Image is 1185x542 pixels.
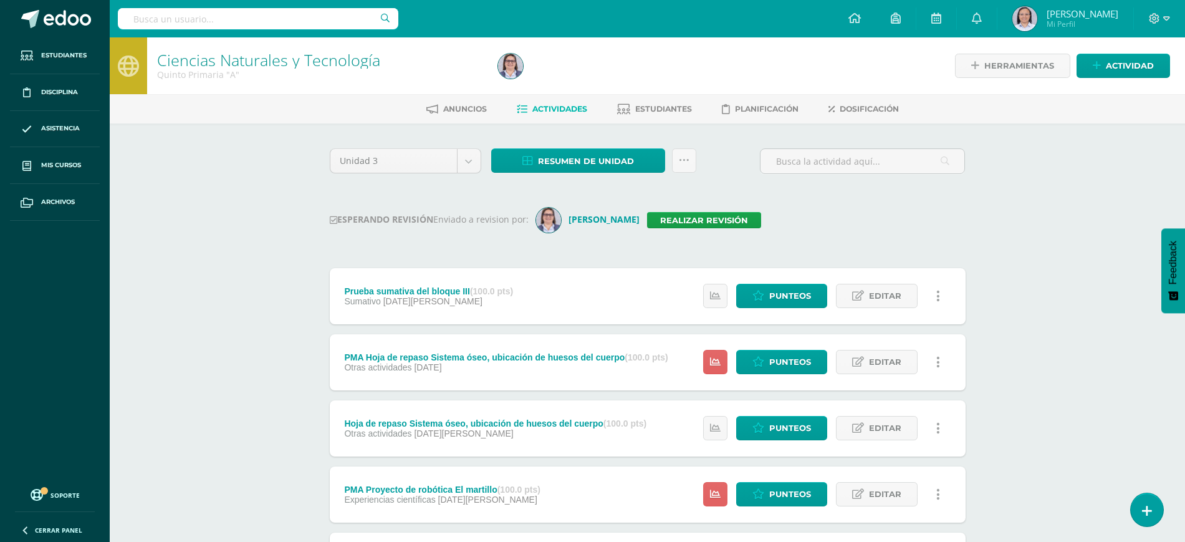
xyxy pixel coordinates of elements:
[955,54,1070,78] a: Herramientas
[869,417,901,440] span: Editar
[769,284,811,307] span: Punteos
[517,99,587,119] a: Actividades
[330,149,481,173] a: Unidad 3
[414,362,441,372] span: [DATE]
[1106,54,1154,77] span: Actividad
[1012,6,1037,31] img: 362840c0840221cfc42a5058b27e03ff.png
[498,54,523,79] img: 0dcf85f4ef4a7e3a9244d1dc27a97871.png
[736,416,827,440] a: Punteos
[828,99,899,119] a: Dosificación
[344,428,411,438] span: Otras actividades
[10,74,100,111] a: Disciplina
[869,351,901,374] span: Editar
[536,208,561,233] img: 96b3907aac47092d64c372fc89848f63.png
[344,485,540,495] div: PMA Proyecto de robótica El martillo
[569,213,640,225] strong: [PERSON_NAME]
[497,485,540,495] strong: (100.0 pts)
[538,150,634,173] span: Resumen de unidad
[50,491,80,500] span: Soporte
[735,104,799,114] span: Planificación
[118,8,398,29] input: Busca un usuario...
[736,284,827,308] a: Punteos
[157,69,483,80] div: Quinto Primaria 'A'
[736,350,827,374] a: Punteos
[15,486,95,503] a: Soporte
[344,362,411,372] span: Otras actividades
[438,495,537,505] span: [DATE][PERSON_NAME]
[344,495,435,505] span: Experiencias científicas
[647,212,761,228] a: Realizar revisión
[625,352,668,362] strong: (100.0 pts)
[10,37,100,74] a: Estudiantes
[1161,228,1185,313] button: Feedback - Mostrar encuesta
[157,49,380,70] a: Ciencias Naturales y Tecnología
[470,286,513,296] strong: (100.0 pts)
[344,286,513,296] div: Prueba sumativa del bloque III
[41,51,87,60] span: Estudiantes
[340,149,448,173] span: Unidad 3
[330,213,433,225] strong: ESPERANDO REVISIÓN
[383,296,482,306] span: [DATE][PERSON_NAME]
[35,526,82,535] span: Cerrar panel
[1077,54,1170,78] a: Actividad
[869,483,901,506] span: Editar
[491,148,665,173] a: Resumen de unidad
[414,428,513,438] span: [DATE][PERSON_NAME]
[41,87,78,97] span: Disciplina
[344,419,646,428] div: Hoja de repaso Sistema óseo, ubicación de huesos del cuerpo
[769,351,811,374] span: Punteos
[10,111,100,148] a: Asistencia
[736,482,827,506] a: Punteos
[10,147,100,184] a: Mis cursos
[41,197,75,207] span: Archivos
[41,160,81,170] span: Mis cursos
[443,104,487,114] span: Anuncios
[536,213,647,225] a: [PERSON_NAME]
[984,54,1054,77] span: Herramientas
[433,213,529,225] span: Enviado a revision por:
[617,99,692,119] a: Estudiantes
[769,417,811,440] span: Punteos
[532,104,587,114] span: Actividades
[840,104,899,114] span: Dosificación
[1168,241,1179,284] span: Feedback
[635,104,692,114] span: Estudiantes
[760,149,964,173] input: Busca la actividad aquí...
[869,284,901,307] span: Editar
[1047,19,1118,29] span: Mi Perfil
[10,184,100,221] a: Archivos
[344,296,380,306] span: Sumativo
[769,483,811,506] span: Punteos
[41,123,80,133] span: Asistencia
[426,99,487,119] a: Anuncios
[157,51,483,69] h1: Ciencias Naturales y Tecnología
[344,352,668,362] div: PMA Hoja de repaso Sistema óseo, ubicación de huesos del cuerpo
[603,419,646,428] strong: (100.0 pts)
[1047,7,1118,20] span: [PERSON_NAME]
[722,99,799,119] a: Planificación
